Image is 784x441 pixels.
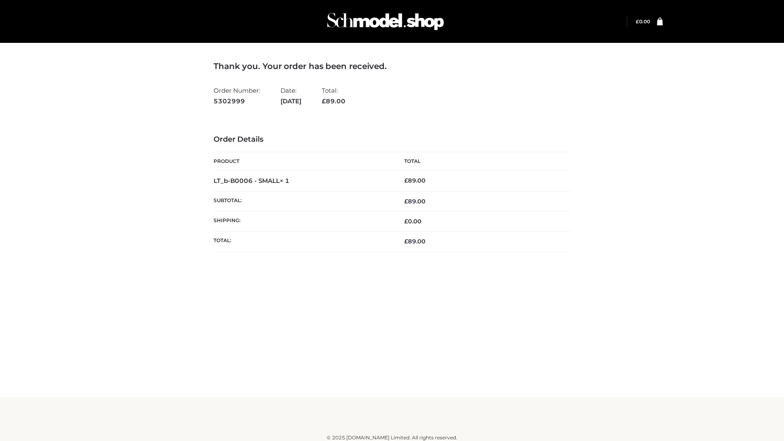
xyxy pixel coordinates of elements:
span: £ [404,218,408,225]
span: 89.00 [322,97,345,105]
span: £ [636,18,639,24]
strong: × 1 [280,177,290,185]
li: Total: [322,83,345,108]
bdi: 0.00 [404,218,421,225]
th: Total [392,152,570,171]
th: Total: [214,232,392,252]
th: Shipping: [214,212,392,232]
img: Schmodel Admin 964 [324,5,447,38]
h3: Thank you. Your order has been received. [214,61,570,71]
th: Product [214,152,392,171]
bdi: 89.00 [404,177,425,184]
span: £ [404,198,408,205]
strong: LT_b-B0006 - SMALL [214,177,290,185]
span: £ [404,177,408,184]
li: Date: [281,83,301,108]
span: 89.00 [404,238,425,245]
h3: Order Details [214,135,570,144]
span: 89.00 [404,198,425,205]
strong: [DATE] [281,96,301,107]
li: Order Number: [214,83,260,108]
th: Subtotal: [214,191,392,211]
strong: 5302999 [214,96,260,107]
a: £0.00 [636,18,650,24]
span: £ [322,97,326,105]
span: £ [404,238,408,245]
bdi: 0.00 [636,18,650,24]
